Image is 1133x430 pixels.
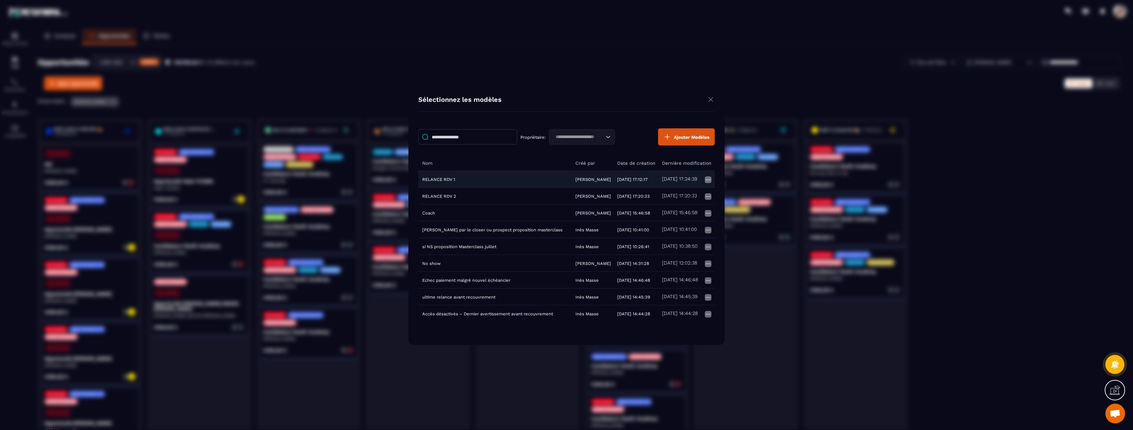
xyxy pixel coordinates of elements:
[704,260,712,268] img: more icon
[418,171,571,187] td: RELANCE RDV 1
[613,204,658,221] td: [DATE] 15:46:58
[707,95,715,103] img: close
[553,133,604,140] input: Search for option
[704,176,712,184] img: more icon
[704,209,712,217] img: more icon
[662,226,697,233] h5: [DATE] 10:41:00
[1105,404,1125,423] a: Ouvrir le chat
[662,260,697,266] h5: [DATE] 12:02:38
[613,221,658,238] td: [DATE] 10:41:00
[674,134,709,139] span: Ajouter Modèles
[663,133,671,141] img: plus
[613,187,658,204] td: [DATE] 17:20:33
[704,310,712,318] img: more icon
[662,293,698,300] h5: [DATE] 14:45:39
[418,155,571,171] th: Nom
[418,238,571,255] td: si NS proposition Masterclass juillet
[418,305,571,322] td: Accès désactivés – Dernier avertissement avant recouvrement
[662,243,698,249] h5: [DATE] 10:38:50
[662,276,698,283] h5: [DATE] 14:46:48
[571,288,613,305] td: Inès Masse
[704,243,712,251] img: more icon
[520,134,546,139] p: Propriétaire:
[613,155,658,171] th: Date de création
[571,171,613,187] td: [PERSON_NAME]
[571,204,613,221] td: [PERSON_NAME]
[571,187,613,204] td: [PERSON_NAME]
[613,255,658,272] td: [DATE] 14:31:28
[549,129,615,144] div: Search for option
[571,272,613,288] td: Inès Masse
[704,192,712,200] img: more icon
[704,226,712,234] img: more icon
[704,293,712,301] img: more icon
[662,310,698,317] h5: [DATE] 14:44:28
[662,209,698,216] h5: [DATE] 15:46:58
[418,288,571,305] td: ultime relance avant recouvrement
[571,155,613,171] th: Créé par
[571,221,613,238] td: Inès Masse
[613,272,658,288] td: [DATE] 14:46:48
[571,255,613,272] td: [PERSON_NAME]
[418,95,502,105] h4: Sélectionnez les modèles
[658,155,715,171] th: Dernière modification
[418,255,571,272] td: No show
[613,171,658,187] td: [DATE] 17:12:17
[662,176,697,182] h5: [DATE] 17:24:39
[418,221,571,238] td: [PERSON_NAME] par le closer ou prospect proposition masterclass
[571,238,613,255] td: Inès Masse
[571,305,613,322] td: Inès Masse
[662,192,697,199] h5: [DATE] 17:20:33
[613,305,658,322] td: [DATE] 14:44:28
[613,288,658,305] td: [DATE] 14:45:39
[658,128,715,145] button: Ajouter Modèles
[613,238,658,255] td: [DATE] 10:26:41
[418,187,571,204] td: RELANCE RDV 2
[418,204,571,221] td: Coach
[704,276,712,284] img: more icon
[418,272,571,288] td: Echec paiement malgré nouvel échéancier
